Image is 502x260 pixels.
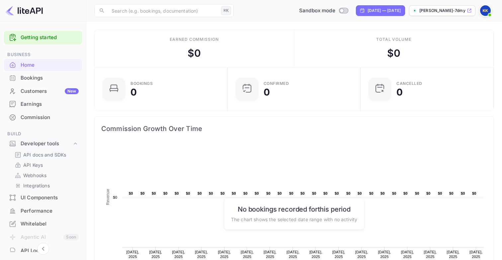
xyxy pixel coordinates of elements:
[401,250,414,259] text: [DATE], 2025
[21,100,79,108] div: Earnings
[4,111,82,124] div: Commission
[172,250,185,259] text: [DATE], 2025
[23,182,50,189] p: Integrations
[23,172,46,179] p: Webhooks
[15,172,77,179] a: Webhooks
[312,191,316,195] text: $0
[4,72,82,84] a: Bookings
[380,191,385,195] text: $0
[220,191,225,195] text: $0
[21,34,79,41] a: Getting started
[209,191,213,195] text: $0
[243,191,248,195] text: $0
[376,36,412,42] div: Total volume
[387,46,400,61] div: $ 0
[287,250,299,259] text: [DATE], 2025
[175,191,179,195] text: $0
[335,191,339,195] text: $0
[4,72,82,85] div: Bookings
[12,181,79,190] div: Integrations
[369,191,374,195] text: $0
[469,250,482,259] text: [DATE], 2025
[130,82,153,86] div: Bookings
[15,162,77,168] a: API Keys
[37,243,49,255] button: Collapse navigation
[21,140,72,148] div: Developer tools
[4,191,82,204] a: UI Components
[299,7,335,15] span: Sandbox mode
[4,59,82,71] a: Home
[323,191,328,195] text: $0
[332,250,345,259] text: [DATE], 2025
[255,191,259,195] text: $0
[15,151,77,158] a: API docs and SDKs
[358,191,362,195] text: $0
[130,88,137,97] div: 0
[378,250,391,259] text: [DATE], 2025
[106,189,110,205] text: Revenue
[15,182,77,189] a: Integrations
[4,205,82,217] a: Performance
[113,195,117,199] text: $0
[346,191,351,195] text: $0
[241,250,254,259] text: [DATE], 2025
[21,220,79,228] div: Whitelabel
[129,191,133,195] text: $0
[108,4,218,17] input: Search (e.g. bookings, documentation)
[289,191,293,195] text: $0
[101,123,487,134] span: Commission Growth Over Time
[170,36,219,42] div: Earned commission
[152,191,156,195] text: $0
[4,31,82,44] div: Getting started
[461,191,465,195] text: $0
[4,111,82,123] a: Commission
[449,191,454,195] text: $0
[415,191,419,195] text: $0
[4,85,82,97] a: CustomersNew
[231,205,357,213] h6: No bookings recorded for this period
[4,98,82,110] a: Earnings
[4,85,82,98] div: CustomersNew
[4,244,82,257] a: API Logs
[396,88,403,97] div: 0
[232,191,236,195] text: $0
[392,191,396,195] text: $0
[480,5,491,16] img: Kristen Kotkas
[4,59,82,72] div: Home
[195,250,208,259] text: [DATE], 2025
[218,250,231,259] text: [DATE], 2025
[21,247,79,255] div: API Logs
[4,205,82,218] div: Performance
[278,191,282,195] text: $0
[266,191,271,195] text: $0
[21,88,79,95] div: Customers
[4,130,82,138] span: Build
[221,6,231,15] div: ⌘K
[447,250,460,259] text: [DATE], 2025
[149,250,162,259] text: [DATE], 2025
[438,191,442,195] text: $0
[4,218,82,230] div: Whitelabel
[12,160,79,170] div: API Keys
[21,194,79,202] div: UI Components
[403,191,408,195] text: $0
[300,191,305,195] text: $0
[21,207,79,215] div: Performance
[23,162,43,168] p: API Keys
[65,88,79,94] div: New
[163,191,168,195] text: $0
[198,191,202,195] text: $0
[4,51,82,58] span: Business
[309,250,322,259] text: [DATE], 2025
[424,250,437,259] text: [DATE], 2025
[356,5,405,16] div: Click to change the date range period
[264,82,289,86] div: Confirmed
[355,250,368,259] text: [DATE], 2025
[188,46,201,61] div: $ 0
[21,74,79,82] div: Bookings
[21,114,79,121] div: Commission
[186,191,190,195] text: $0
[4,138,82,150] div: Developer tools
